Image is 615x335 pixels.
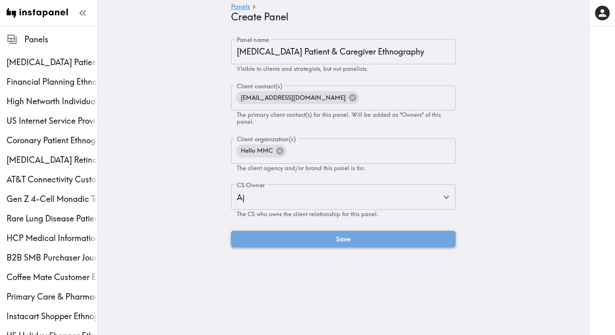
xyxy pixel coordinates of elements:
[7,311,97,322] span: Instacart Shopper Ethnography
[237,65,368,72] span: Visible to clients and strategists, but not panelists.
[7,291,97,302] span: Primary Care & Pharmacy Service Customer Ethnography
[237,82,282,91] label: Client contact(s)
[236,91,359,104] div: [EMAIL_ADDRESS][DOMAIN_NAME]
[7,57,97,68] span: [MEDICAL_DATA] Patient & Caregiver Ethnography
[236,92,351,104] span: [EMAIL_ADDRESS][DOMAIN_NAME]
[7,272,97,283] span: Coffee Mate Customer Ethnography
[7,174,97,185] span: AT&T Connectivity Customer Ethnography
[231,3,250,11] a: Panels
[237,111,441,125] span: The primary client contact(s) for this panel. Will be added as "Owners" of this panel.
[237,210,378,218] span: The CS who owns the client relationship for this panel.
[7,252,97,263] span: B2B SMB Purchaser Journey Study
[7,213,97,224] span: Rare Lung Disease Patient Ethnography
[237,135,296,144] label: Client organization(s)
[440,191,453,204] button: Open
[7,57,97,68] div: Sleep Disorder Patient & Caregiver Ethnography
[7,154,97,166] span: [MEDICAL_DATA] Retina specialist Study
[231,11,449,23] h4: Create Panel
[7,232,97,244] span: HCP Medical Information Study
[237,181,265,190] label: CS Owner
[7,135,97,146] span: Coronary Patient Ethnography
[7,154,97,166] div: Macular Telangiectasia Retina specialist Study
[236,145,286,158] div: Hello MMC
[7,96,97,107] span: High Networth Individual Ethnography
[7,115,97,127] span: US Internet Service Provider Perceptions Ethnography
[7,76,97,88] span: Financial Planning Ethnography
[24,34,97,45] span: Panels
[237,35,269,44] label: Panel name
[7,193,97,205] span: Gen Z 4-Cell Monadic Testing
[236,145,278,157] span: Hello MMC
[237,164,365,172] span: The client agency and/or brand this panel is for.
[231,231,456,247] button: Save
